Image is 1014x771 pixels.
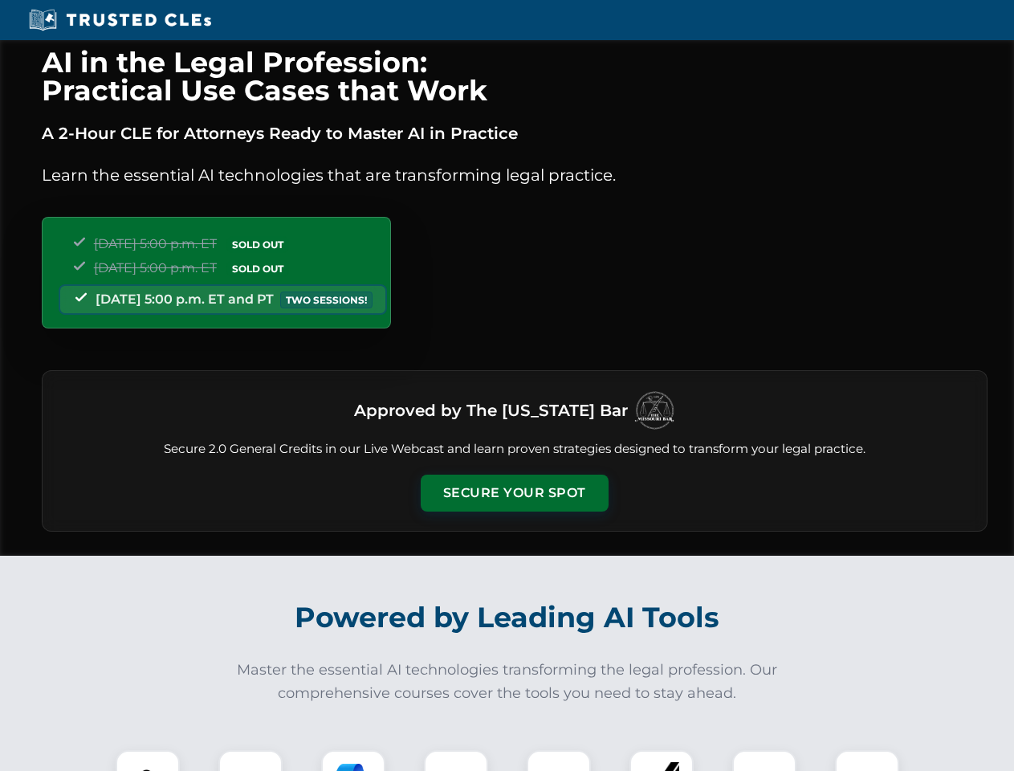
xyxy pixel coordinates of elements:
[94,236,217,251] span: [DATE] 5:00 p.m. ET
[354,396,628,425] h3: Approved by The [US_STATE] Bar
[42,48,988,104] h1: AI in the Legal Profession: Practical Use Cases that Work
[42,162,988,188] p: Learn the essential AI technologies that are transforming legal practice.
[421,475,609,512] button: Secure Your Spot
[226,236,289,253] span: SOLD OUT
[62,440,967,459] p: Secure 2.0 General Credits in our Live Webcast and learn proven strategies designed to transform ...
[226,260,289,277] span: SOLD OUT
[63,589,952,646] h2: Powered by Leading AI Tools
[226,659,788,705] p: Master the essential AI technologies transforming the legal profession. Our comprehensive courses...
[634,390,674,430] img: Logo
[94,260,217,275] span: [DATE] 5:00 p.m. ET
[24,8,216,32] img: Trusted CLEs
[42,120,988,146] p: A 2-Hour CLE for Attorneys Ready to Master AI in Practice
